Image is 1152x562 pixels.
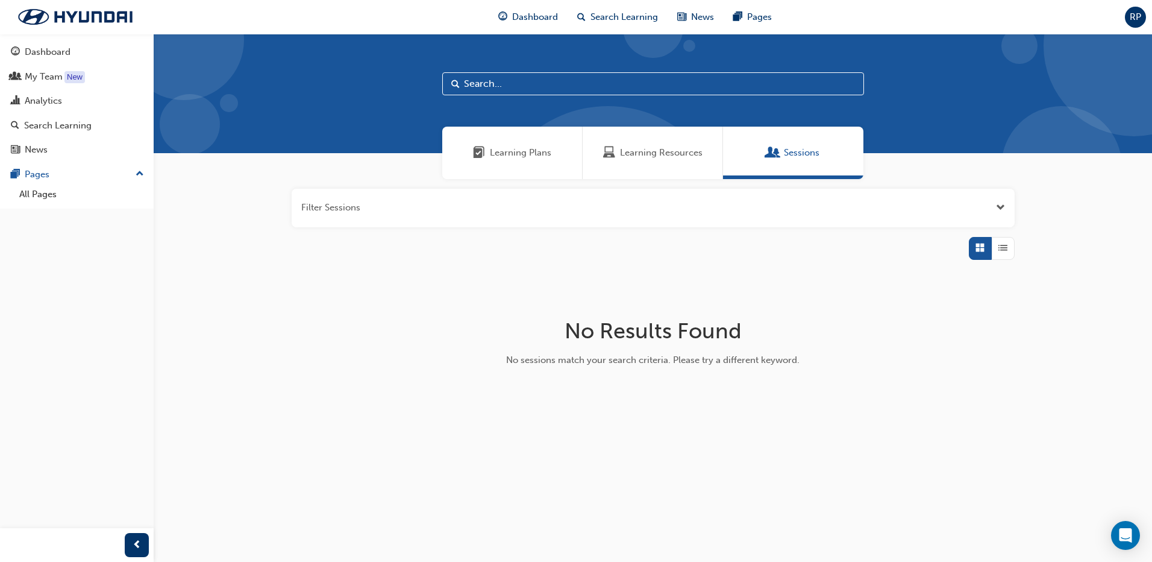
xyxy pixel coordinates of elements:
span: Learning Plans [490,146,551,160]
span: Sessions [784,146,819,160]
div: No sessions match your search criteria. Please try a different keyword. [462,353,844,367]
span: Grid [975,241,985,255]
span: Dashboard [512,10,558,24]
span: Search Learning [590,10,658,24]
span: chart-icon [11,96,20,107]
span: search-icon [577,10,586,25]
a: Analytics [5,90,149,112]
span: people-icon [11,72,20,83]
span: news-icon [11,145,20,156]
button: Pages [5,163,149,186]
a: Learning ResourcesLearning Resources [583,127,723,179]
span: guage-icon [11,47,20,58]
a: All Pages [14,185,149,204]
a: News [5,139,149,161]
span: pages-icon [11,169,20,180]
span: guage-icon [498,10,507,25]
button: RP [1125,7,1146,28]
div: Open Intercom Messenger [1111,521,1140,550]
span: Search [451,77,460,91]
a: search-iconSearch Learning [568,5,668,30]
span: Learning Plans [473,146,485,160]
span: Learning Resources [603,146,615,160]
div: Pages [25,168,49,182]
span: Sessions [767,146,779,160]
div: Search Learning [24,119,92,133]
span: prev-icon [133,538,142,553]
a: pages-iconPages [724,5,781,30]
div: My Team [25,70,63,84]
div: Tooltip anchor [64,71,85,83]
div: News [25,143,48,157]
button: DashboardMy TeamAnalyticsSearch LearningNews [5,39,149,163]
span: search-icon [11,121,19,131]
span: News [691,10,714,24]
a: news-iconNews [668,5,724,30]
span: Pages [747,10,772,24]
img: Trak [6,4,145,30]
a: Learning PlansLearning Plans [442,127,583,179]
a: My Team [5,66,149,88]
span: news-icon [677,10,686,25]
a: Dashboard [5,41,149,63]
div: Analytics [25,94,62,108]
a: SessionsSessions [723,127,863,179]
span: pages-icon [733,10,742,25]
a: guage-iconDashboard [489,5,568,30]
span: RP [1130,10,1141,24]
button: Open the filter [996,201,1005,215]
input: Search... [442,72,864,95]
a: Search Learning [5,115,149,137]
h1: No Results Found [462,318,844,344]
span: List [998,241,1007,255]
span: Learning Resources [620,146,703,160]
span: up-icon [136,166,144,182]
div: Dashboard [25,45,70,59]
